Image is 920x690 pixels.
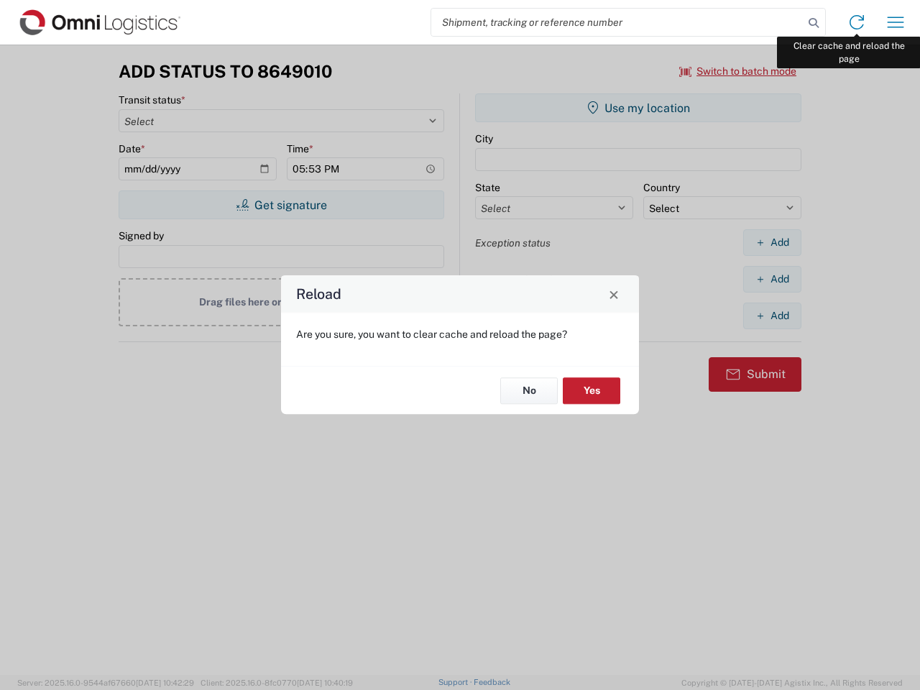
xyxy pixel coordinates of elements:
button: Yes [563,377,620,404]
h4: Reload [296,284,341,305]
button: Close [604,284,624,304]
p: Are you sure, you want to clear cache and reload the page? [296,328,624,341]
input: Shipment, tracking or reference number [431,9,804,36]
button: No [500,377,558,404]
